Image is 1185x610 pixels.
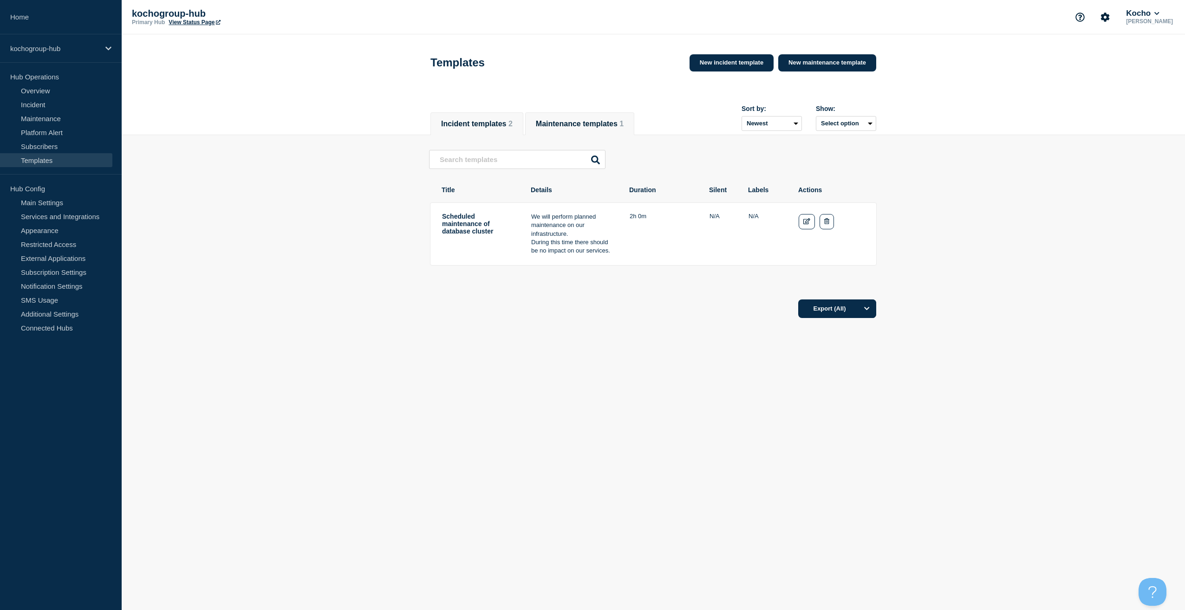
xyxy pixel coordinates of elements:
[799,214,815,229] a: Edit
[10,45,99,52] p: kochogroup-hub
[742,105,802,112] div: Sort by:
[798,299,876,318] button: Export (All)
[748,186,783,194] th: Labels
[820,214,834,229] button: Delete
[132,19,165,26] p: Primary Hub
[442,212,516,256] td: Title: Scheduled maintenance of database cluster
[798,212,865,256] td: Actions: Edit Delete
[748,212,783,256] td: Labels: global.none
[531,213,614,238] p: We will perform planned maintenance on our infrastructure.
[778,54,876,71] a: New maintenance template
[798,186,865,194] th: Actions
[1139,578,1166,606] iframe: Help Scout Beacon - Open
[441,120,513,128] button: Incident templates 2
[508,120,513,128] span: 2
[441,186,515,194] th: Title
[629,186,694,194] th: Duration
[709,186,733,194] th: Silent
[816,116,876,131] button: Select option
[1095,7,1115,27] button: Account settings
[530,186,614,194] th: Details
[536,120,624,128] button: Maintenance templates 1
[430,56,485,69] h1: Templates
[858,299,876,318] button: Options
[690,54,774,71] a: New incident template
[1124,18,1175,25] p: [PERSON_NAME]
[531,238,614,255] p: During this time there should be no impact on our services.
[531,212,614,256] td: Details: We will perform planned maintenance on our infrastructure.<br/> During this time there s...
[742,116,802,131] select: Sort by
[429,150,606,169] input: Search templates
[1070,7,1090,27] button: Support
[709,212,733,256] td: Silent: N/A
[132,8,318,19] p: kochogroup-hub
[619,120,624,128] span: 1
[169,19,220,26] a: View Status Page
[816,105,876,112] div: Show:
[629,212,694,256] td: Duration: 2h 0m
[1124,9,1161,18] button: Kocho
